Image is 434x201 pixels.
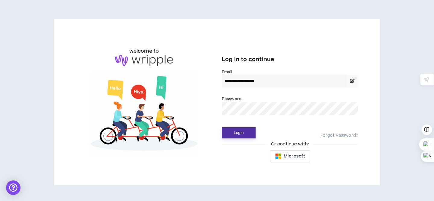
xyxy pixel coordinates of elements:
[222,127,256,138] button: Login
[267,141,313,148] span: Or continue with:
[129,47,159,55] h6: welcome to
[76,72,212,157] img: Welcome to Wripple
[284,153,305,160] span: Microsoft
[270,150,310,162] button: Microsoft
[222,69,358,75] label: Email
[115,55,173,66] img: logo-brand.png
[222,56,274,63] span: Log in to continue
[320,133,358,138] a: Forgot Password?
[222,96,241,102] label: Password
[6,180,20,195] div: Open Intercom Messenger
